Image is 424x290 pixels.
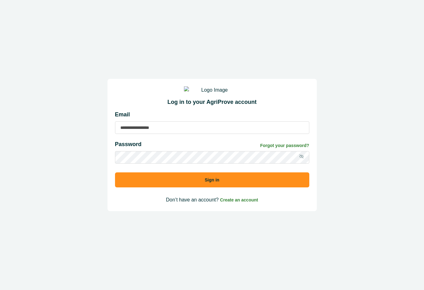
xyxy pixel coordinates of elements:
p: Don’t have an account? [115,196,309,204]
img: Logo Image [184,86,240,94]
span: Create an account [220,197,258,202]
button: Sign in [115,172,309,187]
p: Email [115,110,309,119]
a: Forgot your password? [260,142,309,149]
p: Password [115,140,142,149]
h2: Log in to your AgriProve account [115,99,309,106]
a: Create an account [220,197,258,202]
